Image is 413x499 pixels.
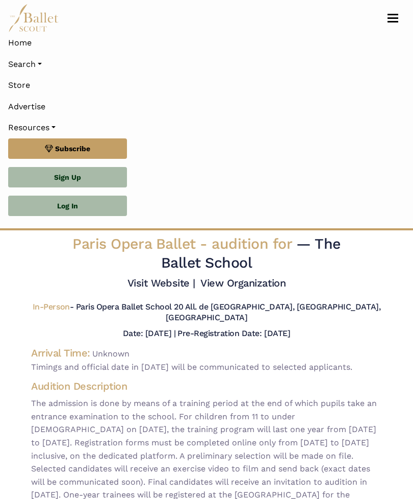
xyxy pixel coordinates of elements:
span: audition for [212,235,292,252]
span: Subscribe [55,143,90,154]
h5: Date: [DATE] | [123,328,175,338]
span: — The Ballet School [161,235,341,271]
a: Home [8,32,405,54]
span: Paris Opera Ballet - [72,235,296,252]
button: Toggle navigation [381,13,405,23]
a: Store [8,75,405,96]
img: gem.svg [45,143,53,154]
a: Resources [8,117,405,138]
h5: Pre-Registration Date: [DATE] [177,328,290,338]
h4: Audition Description [31,379,382,393]
a: Log In [8,196,127,216]
a: Sign Up [8,167,127,187]
span: Unknown [92,349,130,359]
a: Visit Website | [127,277,195,289]
span: Timings and official date in [DATE] will be communicated to selected applicants. [31,361,382,374]
a: Search [8,54,405,75]
a: Subscribe [8,138,127,159]
h4: Arrival Time: [31,347,90,359]
span: In-Person [33,302,70,312]
a: View Organization [200,277,286,289]
h5: - Paris Opera Ballet School 20 All. de [GEOGRAPHIC_DATA], [GEOGRAPHIC_DATA], [GEOGRAPHIC_DATA] [31,302,382,323]
a: Advertise [8,96,405,117]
